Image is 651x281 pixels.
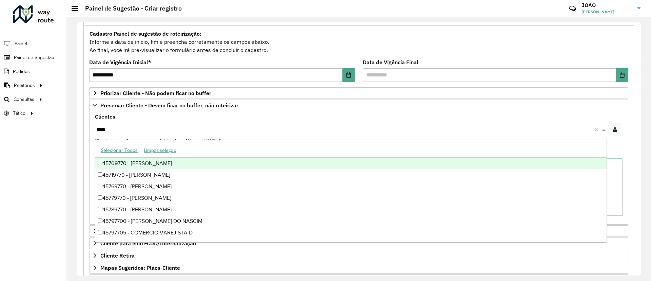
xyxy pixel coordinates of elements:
[14,54,54,61] span: Painel de Sugestão
[95,227,607,239] div: 45797705 - COMERCIO VAREJISTA D
[95,112,115,121] label: Clientes
[89,262,628,274] a: Mapas Sugeridos: Placa-Cliente
[616,68,628,82] button: Choose Date
[90,30,201,37] strong: Cadastro Painel de sugestão de roteirização:
[100,103,238,108] span: Preservar Cliente - Devem ficar no buffer, não roteirizar
[565,1,580,16] a: Contato Rápido
[15,40,27,47] span: Painel
[13,110,25,117] span: Tático
[342,68,355,82] button: Choose Date
[89,29,628,54] div: Informe a data de inicio, fim e preencha corretamente os campos abaixo. Ao final, você irá pré-vi...
[78,5,182,12] h2: Painel de Sugestão - Criar registro
[95,169,607,181] div: 45719770 - [PERSON_NAME]
[95,204,607,215] div: 45789770 - [PERSON_NAME]
[98,145,141,156] button: Selecionar Todos
[13,68,30,75] span: Pedidos
[100,265,180,270] span: Mapas Sugeridos: Placa-Cliente
[595,125,600,134] span: Clear all
[95,192,607,204] div: 45779770 - [PERSON_NAME]
[95,181,607,192] div: 45769770 - [PERSON_NAME]
[95,140,607,243] ng-dropdown-panel: Options list
[141,145,179,156] button: Limpar seleção
[100,241,196,246] span: Cliente para Multi-CDD/Internalização
[581,9,632,15] span: [PERSON_NAME]
[100,253,135,258] span: Cliente Retira
[95,138,221,144] small: Clientes que não devem ser roteirizados – Máximo 50 PDVS
[89,225,628,237] a: Cliente para Recarga
[363,58,418,66] label: Data de Vigência Final
[95,158,607,169] div: 45709770 - [PERSON_NAME]
[89,87,628,99] a: Priorizar Cliente - Não podem ficar no buffer
[89,250,628,261] a: Cliente Retira
[14,82,35,89] span: Relatórios
[89,111,628,225] div: Preservar Cliente - Devem ficar no buffer, não roteirizar
[89,58,151,66] label: Data de Vigência Inicial
[95,215,607,227] div: 45797700 - [PERSON_NAME] DO NASCIM
[14,96,34,103] span: Consultas
[89,238,628,249] a: Cliente para Multi-CDD/Internalização
[100,90,211,96] span: Priorizar Cliente - Não podem ficar no buffer
[89,100,628,111] a: Preservar Cliente - Devem ficar no buffer, não roteirizar
[581,2,632,8] h3: JOAO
